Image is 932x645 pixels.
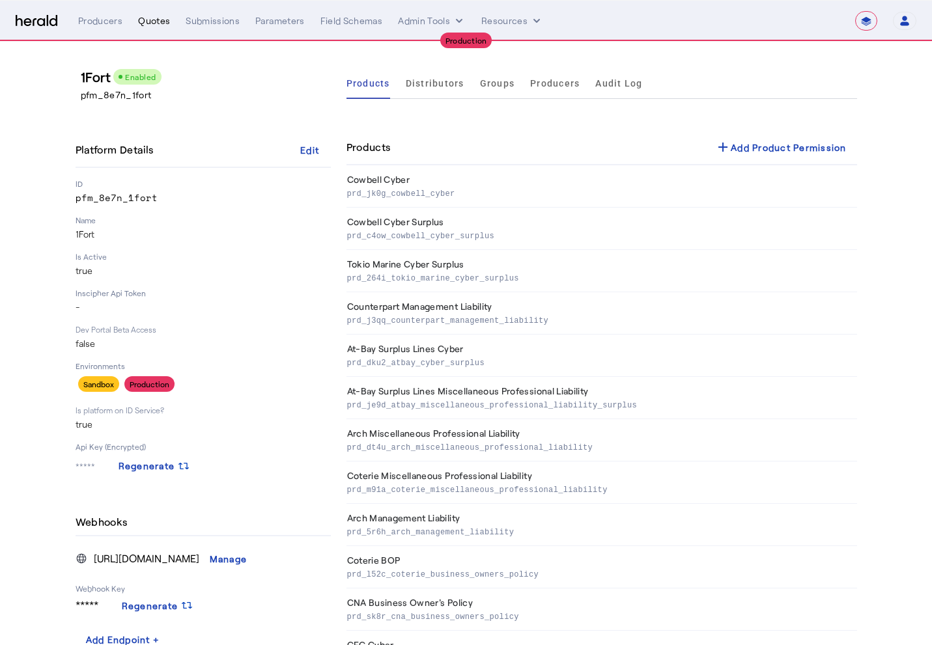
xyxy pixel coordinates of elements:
[347,355,852,368] p: prd_dku2_atbay_cyber_surplus
[108,454,201,478] button: Regenerate
[76,288,331,298] p: Inscipher Api Token
[76,361,331,371] p: Environments
[715,139,731,155] mat-icon: add
[480,79,515,88] span: Groups
[347,482,852,495] p: prd_m91a_coterie_miscellaneous_professional_liability
[320,14,383,27] div: Field Schemas
[199,547,258,570] button: Manage
[81,89,336,102] p: pfm_8e7n_1fort
[346,461,857,504] th: Coterie Miscellaneous Professional Liability
[76,405,331,415] p: Is platform on ID Service?
[289,138,331,161] button: Edit
[715,139,847,155] div: Add Product Permission
[76,251,331,262] p: Is Active
[346,504,857,546] th: Arch Management Liability
[530,68,580,99] a: Producers
[346,335,857,377] th: At-Bay Surplus Lines Cyber
[406,68,464,99] a: Distributors
[76,178,331,189] p: ID
[347,186,852,199] p: prd_jk0g_cowbell_cyber
[16,15,57,27] img: Herald Logo
[595,79,642,88] span: Audit Log
[347,271,852,284] p: prd_264i_tokio_marine_cyber_surplus
[346,165,857,208] th: Cowbell Cyber
[124,376,175,392] div: Production
[76,337,331,350] p: false
[138,14,170,27] div: Quotes
[76,264,331,277] p: true
[81,68,336,86] h3: 1Fort
[122,599,178,612] span: Regenerate
[119,461,175,471] span: Regenerate
[347,440,852,453] p: prd_dt4u_arch_miscellaneous_professional_liability
[347,525,852,538] p: prd_5r6h_arch_management_liability
[76,418,331,431] p: true
[346,139,391,155] h4: Products
[346,292,857,335] th: Counterpart Management Liability
[481,14,543,27] button: Resources dropdown menu
[76,215,331,225] p: Name
[595,68,642,99] a: Audit Log
[398,14,466,27] button: internal dropdown menu
[111,594,205,617] button: Regenerate
[347,228,852,241] p: prd_c4ow_cowbell_cyber_surplus
[76,514,133,530] h4: Webhooks
[186,14,240,27] div: Submissions
[76,142,159,158] h4: Platform Details
[347,609,852,622] p: prd_sk8r_cna_business_owners_policy
[705,135,857,159] button: Add Product Permission
[78,376,119,392] div: Sandbox
[346,79,390,88] span: Products
[347,313,852,326] p: prd_j3qq_counterpart_management_liability
[346,250,857,292] th: Tokio Marine Cyber Surplus
[76,441,331,452] p: Api Key (Encrypted)
[440,33,492,48] div: Production
[300,143,319,157] div: Edit
[78,14,122,27] div: Producers
[94,551,199,566] span: [URL][DOMAIN_NAME]
[76,570,331,594] li: Webhook Key
[346,377,857,419] th: At-Bay Surplus Lines Miscellaneous Professional Liability
[76,228,331,241] p: 1Fort
[76,301,331,314] p: -
[125,72,156,81] span: Enabled
[480,68,515,99] a: Groups
[346,208,857,250] th: Cowbell Cyber Surplus
[255,14,305,27] div: Parameters
[530,79,580,88] span: Producers
[346,546,857,588] th: Coterie BOP
[406,79,464,88] span: Distributors
[347,567,852,580] p: prd_l52c_coterie_business_owners_policy
[76,324,331,335] p: Dev Portal Beta Access
[346,68,390,99] a: Products
[347,398,852,411] p: prd_je9d_atbay_miscellaneous_professional_liability_surplus
[346,588,857,631] th: CNA Business Owner's Policy
[346,419,857,461] th: Arch Miscellaneous Professional Liability
[210,552,247,566] div: Manage
[76,191,331,204] p: pfm_8e7n_1fort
